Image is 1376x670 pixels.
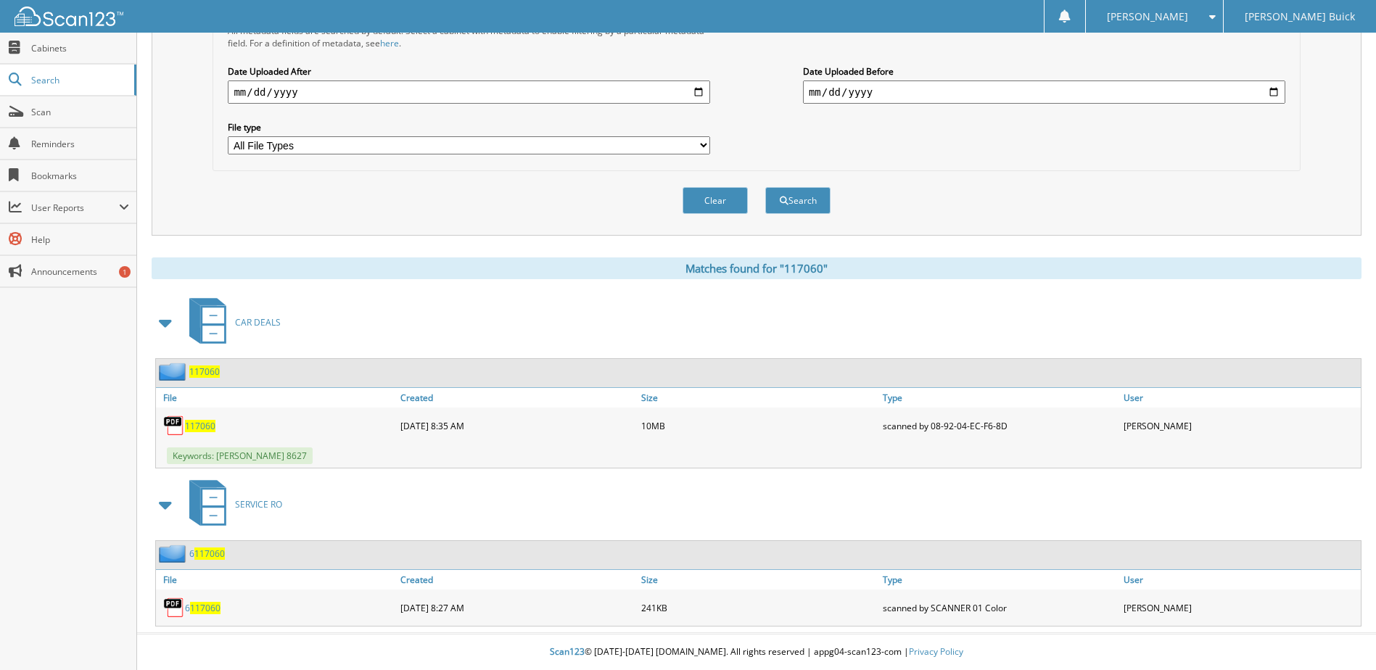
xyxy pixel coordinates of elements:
[185,420,215,432] a: 117060
[189,365,220,378] a: 117060
[228,65,710,78] label: Date Uploaded After
[803,80,1285,104] input: end
[181,294,281,351] a: CAR DEALS
[1120,411,1361,440] div: [PERSON_NAME]
[31,202,119,214] span: User Reports
[156,388,397,408] a: File
[228,25,710,49] div: All metadata fields are searched by default. Select a cabinet with metadata to enable filtering b...
[181,476,282,533] a: SERVICE RO
[163,597,185,619] img: PDF.png
[163,415,185,437] img: PDF.png
[879,570,1120,590] a: Type
[638,570,878,590] a: Size
[31,170,129,182] span: Bookmarks
[137,634,1376,670] div: © [DATE]-[DATE] [DOMAIN_NAME]. All rights reserved | appg04-scan123-com |
[228,121,710,133] label: File type
[185,602,221,614] a: 6117060
[1245,12,1355,21] span: [PERSON_NAME] Buick
[909,645,963,658] a: Privacy Policy
[1120,570,1361,590] a: User
[235,316,281,328] span: CAR DEALS
[167,447,313,464] span: Keywords: [PERSON_NAME] 8627
[397,570,638,590] a: Created
[380,37,399,49] a: here
[31,106,129,118] span: Scan
[119,266,131,278] div: 1
[683,187,748,214] button: Clear
[15,7,123,26] img: scan123-logo-white.svg
[31,138,129,150] span: Reminders
[31,233,129,246] span: Help
[803,65,1285,78] label: Date Uploaded Before
[228,80,710,104] input: start
[765,187,831,214] button: Search
[159,363,189,381] img: folder2.png
[31,74,127,86] span: Search
[550,645,585,658] span: Scan123
[31,42,129,54] span: Cabinets
[397,388,638,408] a: Created
[638,593,878,622] div: 241KB
[152,257,1361,279] div: Matches found for "117060"
[1120,593,1361,622] div: [PERSON_NAME]
[1107,12,1188,21] span: [PERSON_NAME]
[638,388,878,408] a: Size
[1120,388,1361,408] a: User
[397,593,638,622] div: [DATE] 8:27 AM
[31,265,129,278] span: Announcements
[194,547,225,560] span: 117060
[879,593,1120,622] div: scanned by SCANNER 01 Color
[190,602,221,614] span: 117060
[397,411,638,440] div: [DATE] 8:35 AM
[189,547,225,560] a: 6117060
[879,411,1120,440] div: scanned by 08-92-04-EC-F6-8D
[156,570,397,590] a: File
[159,545,189,563] img: folder2.png
[879,388,1120,408] a: Type
[638,411,878,440] div: 10MB
[235,498,282,510] span: SERVICE RO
